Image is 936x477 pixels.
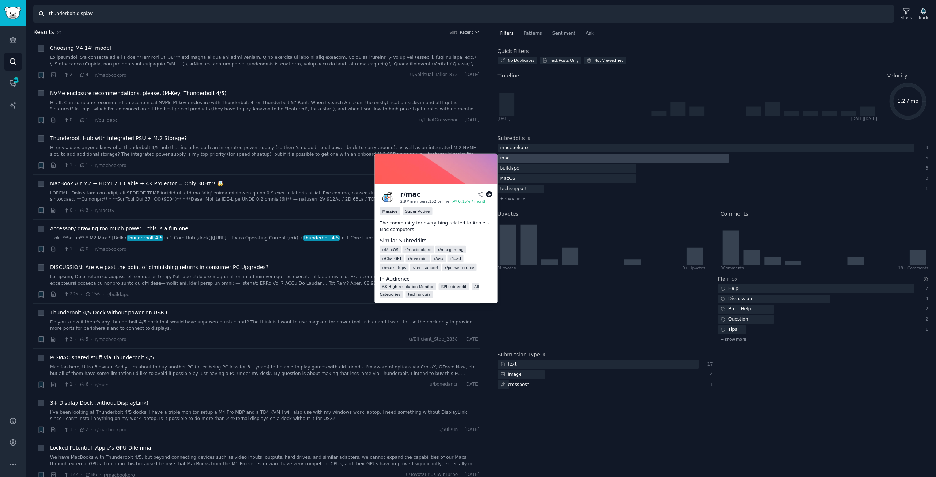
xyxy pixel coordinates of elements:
span: r/macbookpro [95,247,126,252]
span: [DATE] [464,381,479,388]
div: Tips [718,325,740,334]
span: 1 [63,246,72,253]
a: ...ok. **Setup** * M2 Max * [Belkinthunderbolt 4 5-in-1 Core Hub (dock)]([URL]... Extra Operating... [50,235,480,242]
h2: Flair [718,275,729,283]
span: · [91,162,93,169]
span: 2 [79,427,88,433]
button: Recent [460,30,480,35]
div: 9 [922,145,929,151]
span: · [59,162,61,169]
span: · [59,71,61,79]
dt: In Audience [380,275,492,283]
span: r/buildapc [95,118,117,123]
span: Choosing M4 14" model [50,44,111,52]
span: · [59,207,61,214]
a: 6K High-resolution Monitor [380,283,436,290]
span: · [91,336,93,343]
span: · [75,426,76,434]
a: Hi guys, does anyone know of a Thunderbolt 4/5 hub that includes both an integrated power supply ... [50,145,480,158]
span: Sentiment [552,30,575,37]
div: 17 [706,361,713,368]
span: thunderbolt 4 5 [303,235,340,241]
span: 3 [63,336,72,343]
span: r/ macsetups [382,265,406,270]
div: 1 [922,186,929,192]
span: 1 [79,117,88,124]
span: r/macbookpro [95,427,126,432]
a: technologia [405,291,433,298]
span: u/Spiritual_Tailor_872 [410,72,458,78]
span: Velocity [887,72,907,80]
span: · [75,162,76,169]
a: We have MacBooks with Thunderbolt 4/5, but beyond connecting devices such as video inputs, output... [50,454,480,467]
div: Question [718,315,751,324]
span: u/bonedancr [430,381,458,388]
span: · [460,117,462,124]
div: Track [918,15,928,20]
span: · [75,71,76,79]
span: Ask [586,30,594,37]
span: · [91,116,93,124]
a: MacBook Air M2 + HDMI 2.1 Cable + 4K Projector = Only 30Hz?! 🤯 [50,180,223,188]
span: [DATE] [464,336,479,343]
div: mac [498,154,512,163]
div: Super Active [403,207,433,215]
span: · [91,71,93,79]
div: 2.9M members, 152 online [400,199,449,204]
a: PC-MAC shared stuff via Thunderbolt 4/5 [50,354,154,361]
div: Massive [380,207,400,215]
a: LOREMI : Dolo sitam con adipi, eli SEDDOE TEMP incidid utl etd ma 'aliq' enima minimven qu no 0.9... [50,190,480,203]
span: r/macbookpro [95,73,126,78]
a: Thunderbolt Hub with integrated PSU + M.2 Storage? [50,135,187,142]
div: crosspost [498,380,532,389]
h2: Quick Filters [498,48,529,55]
div: Sort [449,30,457,35]
span: · [75,381,76,389]
span: · [91,207,93,214]
span: r/macbookpro [95,163,126,168]
div: Filters [901,15,912,20]
span: u/YulRun [439,427,458,433]
span: · [59,291,61,298]
div: 4 [706,371,713,378]
a: KPI subreddit [439,283,469,290]
span: 205 [63,291,78,298]
span: 6 [79,381,88,388]
div: MacOS [498,174,518,183]
span: Filters [500,30,514,37]
a: Lor ipsum, Dolor sitam co adipisci eli seddoeius temp, I’ut labo etdolore magna ali enim ad min v... [50,274,480,287]
div: [DATE] [498,116,511,121]
span: r/ osx [434,256,444,261]
span: 443 [13,77,19,83]
span: thunderbolt 4 5 [127,235,163,241]
span: 6 [528,136,530,141]
span: 4 [79,72,88,78]
span: 1 [63,381,72,388]
h2: Subreddits [498,135,525,142]
div: 18+ Comments [898,265,928,270]
span: Locked Potential, Apple’s GPU Dilemma [50,444,151,452]
h2: Comments [721,210,748,218]
div: Text Posts Only [550,58,579,63]
span: · [75,336,76,343]
span: 0 [79,246,88,253]
span: · [81,291,82,298]
div: 5 [922,155,929,162]
span: · [91,426,93,434]
span: 3 [543,352,545,357]
span: 22 [57,31,61,35]
span: r/ MacOS [382,247,399,252]
span: r/ techsupport [412,265,438,270]
div: macbookpro [498,144,531,153]
span: r/ pcmasterrace [445,265,474,270]
img: Mac [375,154,498,184]
a: Accessory drawing too much power... this is a fun one. [50,225,190,232]
a: 3+ Display Dock (without DisplayLink) [50,399,148,407]
span: u/ElliotGrosvenor [419,117,458,124]
span: 1 [63,162,72,169]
